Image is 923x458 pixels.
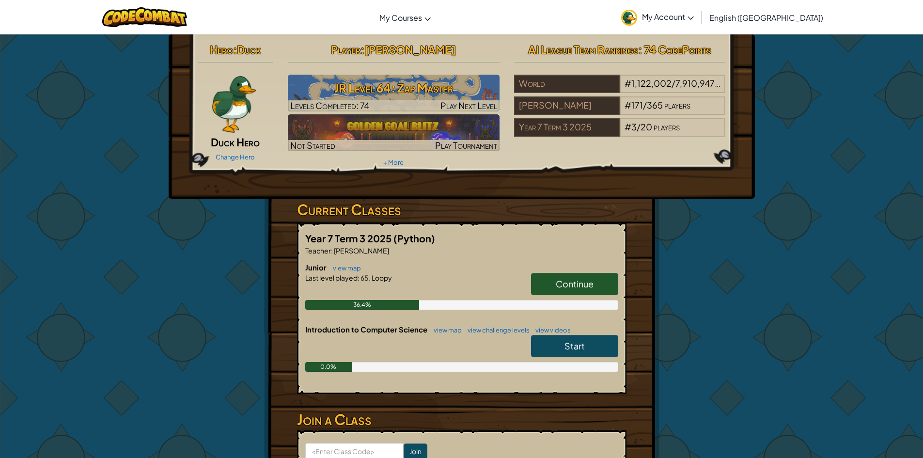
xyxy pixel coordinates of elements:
div: Year 7 Term 3 2025 [514,118,620,137]
span: 65. [360,273,371,282]
span: [PERSON_NAME] [364,43,456,56]
span: AI League Team Rankings [528,43,638,56]
img: duck_paper_doll.png [210,75,257,133]
span: (Python) [393,232,435,244]
span: My Account [642,12,694,22]
span: English ([GEOGRAPHIC_DATA]) [709,13,823,23]
span: Player [331,43,360,56]
span: Year 7 Term 3 2025 [305,232,393,244]
a: World#1,122,002/7,910,947players [514,84,726,95]
span: Junior [305,263,328,272]
span: 1,122,002 [631,78,672,89]
span: [PERSON_NAME] [333,246,389,255]
span: Start [564,340,585,351]
a: view map [429,326,462,334]
span: Hero [210,43,233,56]
span: players [654,121,680,132]
span: # [625,121,631,132]
span: 3 [631,121,637,132]
span: Teacher [305,246,331,255]
a: view challenge levels [463,326,530,334]
a: Year 7 Term 3 2025#3/20players [514,127,726,139]
a: view videos [531,326,571,334]
span: : [360,43,364,56]
a: Change Hero [216,153,255,161]
img: JR Level 64: Zap Master [288,75,500,111]
span: Levels Completed: 74 [290,100,369,111]
span: 365 [647,99,663,111]
img: Golden Goal [288,114,500,151]
img: CodeCombat logo [102,7,187,27]
span: : [331,246,333,255]
h3: JR Level 64: Zap Master [288,77,500,99]
h3: Current Classes [297,199,626,221]
a: view map [328,264,361,272]
h3: Join a Class [297,409,626,430]
a: + More [383,158,404,166]
span: Play Tournament [435,140,497,151]
span: / [637,121,641,132]
span: 7,910,947 [675,78,720,89]
span: 171 [631,99,643,111]
a: My Courses [375,4,436,31]
span: # [625,99,631,111]
span: / [672,78,675,89]
span: Continue [556,278,594,289]
span: Not Started [290,140,335,151]
span: : [358,273,360,282]
div: 0.0% [305,362,352,372]
span: players [664,99,690,111]
span: My Courses [379,13,422,23]
span: 20 [641,121,652,132]
span: : [233,43,237,56]
span: : 74 CodePoints [638,43,711,56]
span: Loopy [371,273,392,282]
a: Play Next Level [288,75,500,111]
div: 36.4% [305,300,419,310]
a: English ([GEOGRAPHIC_DATA]) [704,4,828,31]
span: Last level played [305,273,358,282]
a: [PERSON_NAME]#171/365players [514,106,726,117]
span: Duck Hero [211,135,260,149]
div: [PERSON_NAME] [514,96,620,115]
span: Introduction to Computer Science [305,325,429,334]
div: World [514,75,620,93]
span: / [643,99,647,111]
span: # [625,78,631,89]
span: Play Next Level [440,100,497,111]
img: avatar [621,10,637,26]
a: Not StartedPlay Tournament [288,114,500,151]
a: My Account [616,2,699,32]
span: Duck [237,43,261,56]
